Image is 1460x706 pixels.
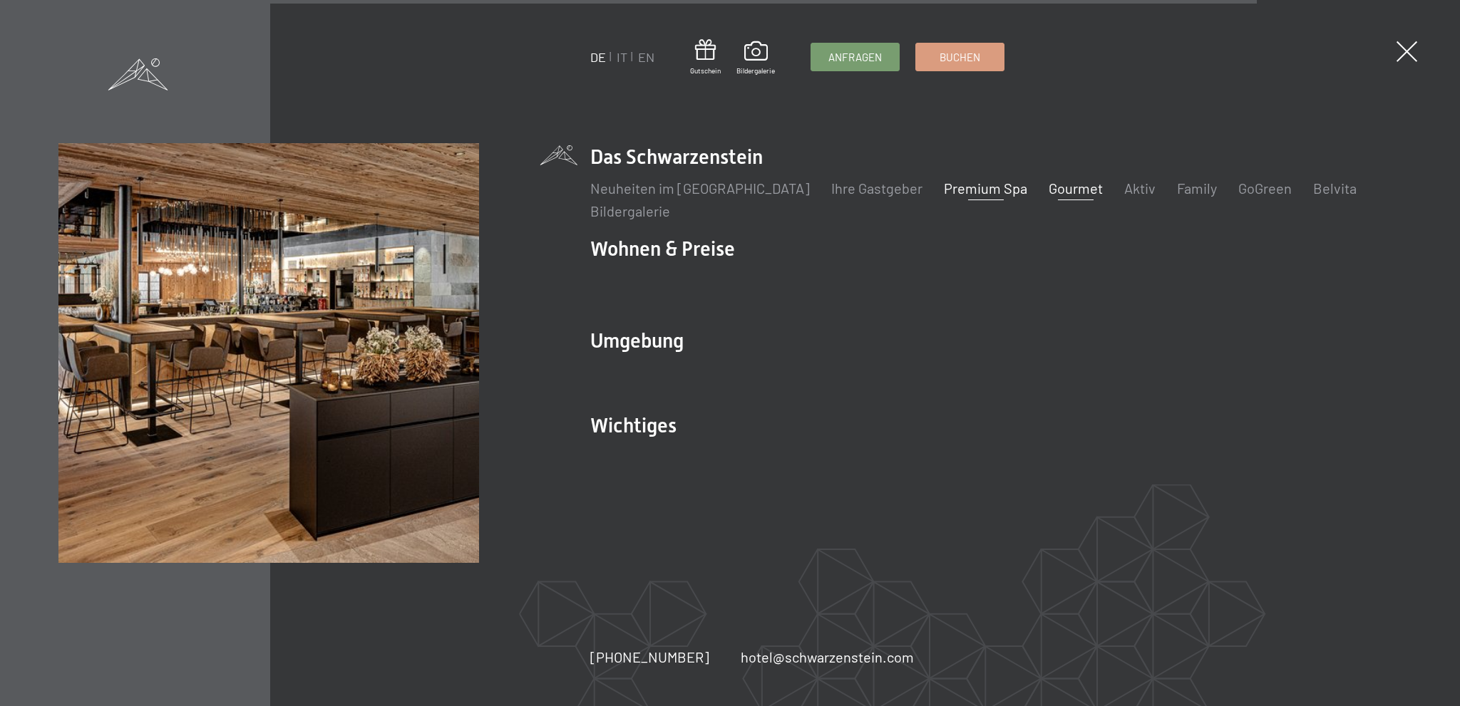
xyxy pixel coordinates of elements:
a: Aktiv [1124,180,1156,197]
a: [PHONE_NUMBER] [590,647,709,667]
a: Family [1177,180,1217,197]
a: Buchen [916,43,1004,71]
a: GoGreen [1238,180,1292,197]
span: Buchen [940,50,980,65]
span: Gutschein [690,66,721,76]
img: Ein Wellness-Urlaub in Südtirol – 7.700 m² Spa, 10 Saunen [58,143,479,564]
a: Gourmet [1049,180,1103,197]
span: Bildergalerie [736,66,775,76]
a: IT [617,49,627,65]
a: Bildergalerie [590,202,670,219]
a: Premium Spa [944,180,1027,197]
a: Neuheiten im [GEOGRAPHIC_DATA] [590,180,810,197]
a: Bildergalerie [736,41,775,76]
a: Anfragen [811,43,899,71]
a: EN [638,49,654,65]
a: Gutschein [690,39,721,76]
a: hotel@schwarzenstein.com [741,647,914,667]
span: [PHONE_NUMBER] [590,648,709,665]
a: DE [590,49,606,65]
a: Belvita [1313,180,1357,197]
a: Ihre Gastgeber [831,180,922,197]
span: Anfragen [828,50,882,65]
